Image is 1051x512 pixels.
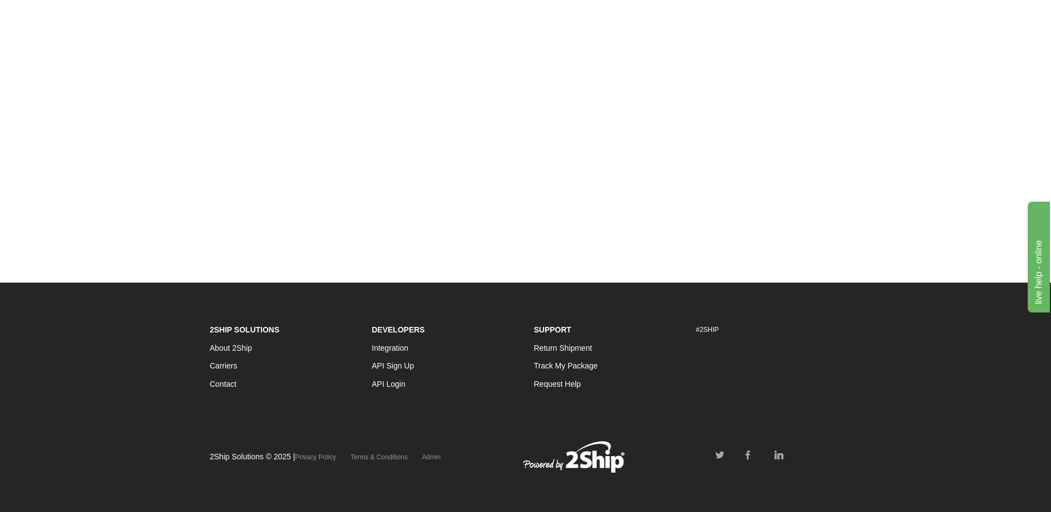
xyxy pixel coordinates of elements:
a: API Login [372,380,406,388]
a: Carriers [210,361,238,370]
a: Contact [210,380,237,388]
div: live help - online [8,7,102,20]
a: About 2Ship [210,344,252,352]
a: Terms & Conditions [351,453,408,461]
a: Request Help [534,380,581,388]
strong: Developers [372,325,425,334]
a: API Sign Up [372,361,414,370]
a: Privacy Policy [295,453,336,461]
a: Track My Package [534,361,598,370]
a: Return Shipment [534,344,592,352]
strong: Support [534,325,572,334]
span: 2Ship Solutions © 2025 | [210,452,336,461]
a: Admin [422,453,441,461]
h6: #2SHIP [696,326,842,334]
a: Integration [372,344,408,352]
strong: 2Ship Solutions [210,325,280,334]
iframe: chat widget [1026,199,1050,313]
